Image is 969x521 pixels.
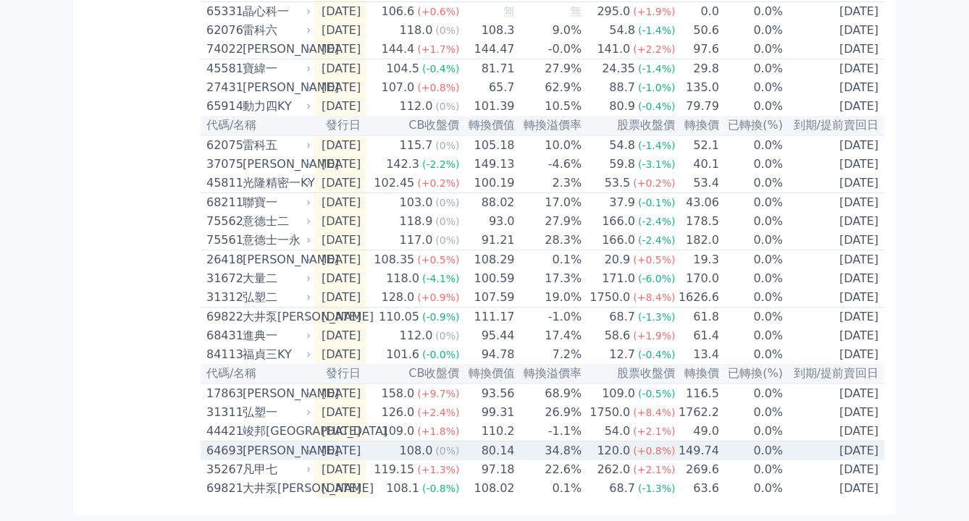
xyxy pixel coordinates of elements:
[243,423,308,440] div: 竣邦[GEOGRAPHIC_DATA]
[633,330,675,342] span: (+1.9%)
[516,231,583,250] td: 28.3%
[417,82,459,93] span: (+0.8%)
[461,422,516,441] td: 110.2
[676,135,719,155] td: 52.1
[606,156,638,173] div: 59.8
[720,135,784,155] td: 0.0%
[243,251,308,268] div: [PERSON_NAME]
[314,460,366,479] td: [DATE]
[314,422,366,441] td: [DATE]
[720,231,784,250] td: 0.0%
[243,137,308,154] div: 雷科五
[720,308,784,327] td: 0.0%
[314,364,366,384] th: 發行日
[720,384,784,403] td: 0.0%
[602,174,634,192] div: 53.5
[397,194,436,211] div: 103.0
[461,326,516,345] td: 95.44
[314,40,366,59] td: [DATE]
[422,349,460,360] span: (-0.0%)
[314,441,366,461] td: [DATE]
[314,308,366,327] td: [DATE]
[599,270,638,287] div: 171.0
[720,78,784,97] td: 0.0%
[314,345,366,364] td: [DATE]
[633,6,675,17] span: (+1.9%)
[676,2,719,22] td: 0.0
[417,177,459,189] span: (+0.2%)
[587,289,633,306] div: 1750.0
[676,155,719,174] td: 40.1
[461,441,516,461] td: 80.14
[633,177,675,189] span: (+0.2%)
[206,213,239,230] div: 75562
[206,194,239,211] div: 68211
[206,137,239,154] div: 62075
[383,346,422,363] div: 101.6
[676,460,719,479] td: 269.6
[594,461,633,478] div: 262.0
[435,197,459,208] span: (0%)
[461,364,516,384] th: 轉換價值
[461,460,516,479] td: 97.18
[435,140,459,151] span: (0%)
[314,193,366,213] td: [DATE]
[206,22,239,39] div: 62076
[417,425,459,437] span: (+1.8%)
[206,232,239,249] div: 75561
[720,441,784,461] td: 0.0%
[784,78,884,97] td: [DATE]
[720,460,784,479] td: 0.0%
[784,116,884,135] th: 到期/提前賣回日
[397,22,436,39] div: 118.0
[784,460,884,479] td: [DATE]
[206,3,239,20] div: 65331
[606,308,638,326] div: 68.7
[243,3,308,20] div: 晶心科一
[314,155,366,174] td: [DATE]
[314,78,366,97] td: [DATE]
[314,326,366,345] td: [DATE]
[206,174,239,192] div: 45811
[417,464,459,475] span: (+1.3%)
[243,213,308,230] div: 意德士二
[461,212,516,231] td: 93.0
[587,404,633,421] div: 1750.0
[516,78,583,97] td: 62.9%
[516,441,583,461] td: 34.8%
[720,269,784,288] td: 0.0%
[720,345,784,364] td: 0.0%
[417,388,459,399] span: (+9.7%)
[784,441,884,461] td: [DATE]
[633,425,675,437] span: (+2.1%)
[206,251,239,268] div: 26418
[516,479,583,498] td: 0.1%
[582,116,676,135] th: 股票收盤價
[784,97,884,116] td: [DATE]
[417,292,459,303] span: (+0.9%)
[366,364,460,384] th: CB收盤價
[371,174,417,192] div: 102.45
[314,2,366,22] td: [DATE]
[461,308,516,327] td: 111.17
[243,346,308,363] div: 福貞三KY
[461,135,516,155] td: 105.18
[461,21,516,40] td: 108.3
[435,216,459,227] span: (0%)
[516,193,583,213] td: 17.0%
[243,22,308,39] div: 雷科六
[676,288,719,308] td: 1626.6
[397,232,436,249] div: 117.0
[243,442,308,459] div: [PERSON_NAME]
[422,273,460,284] span: (-4.1%)
[606,22,638,39] div: 54.8
[720,326,784,345] td: 0.0%
[417,407,459,418] span: (+2.4%)
[314,288,366,308] td: [DATE]
[784,59,884,79] td: [DATE]
[371,461,417,478] div: 119.15
[638,273,676,284] span: (-6.0%)
[638,63,676,75] span: (-1.4%)
[784,174,884,193] td: [DATE]
[378,79,417,96] div: 107.0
